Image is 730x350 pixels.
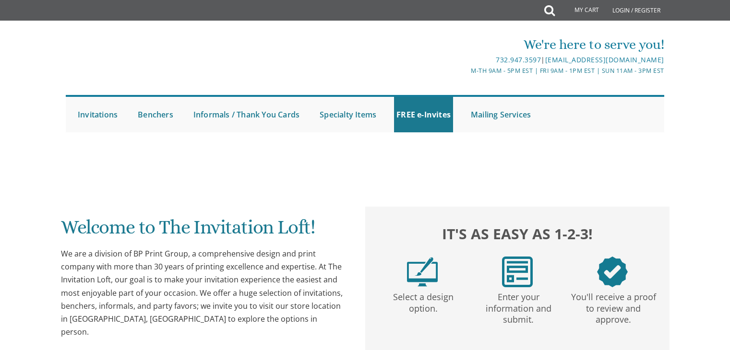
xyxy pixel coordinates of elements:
a: Informals / Thank You Cards [191,97,302,132]
p: Enter your information and submit. [473,287,564,326]
div: M-Th 9am - 5pm EST | Fri 9am - 1pm EST | Sun 11am - 3pm EST [266,66,664,76]
a: Mailing Services [468,97,533,132]
a: FREE e-Invites [394,97,453,132]
div: | [266,54,664,66]
a: Invitations [75,97,120,132]
p: You'll receive a proof to review and approve. [568,287,659,326]
img: step3.png [597,257,628,287]
img: step1.png [407,257,438,287]
a: Benchers [135,97,176,132]
a: [EMAIL_ADDRESS][DOMAIN_NAME] [545,55,664,64]
a: 732.947.3597 [496,55,541,64]
div: We're here to serve you! [266,35,664,54]
a: Specialty Items [317,97,379,132]
img: step2.png [502,257,533,287]
h1: Welcome to The Invitation Loft! [61,217,346,245]
div: We are a division of BP Print Group, a comprehensive design and print company with more than 30 y... [61,247,346,338]
a: My Cart [554,1,606,20]
h2: It's as easy as 1-2-3! [375,223,660,245]
p: Select a design option. [378,287,469,315]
